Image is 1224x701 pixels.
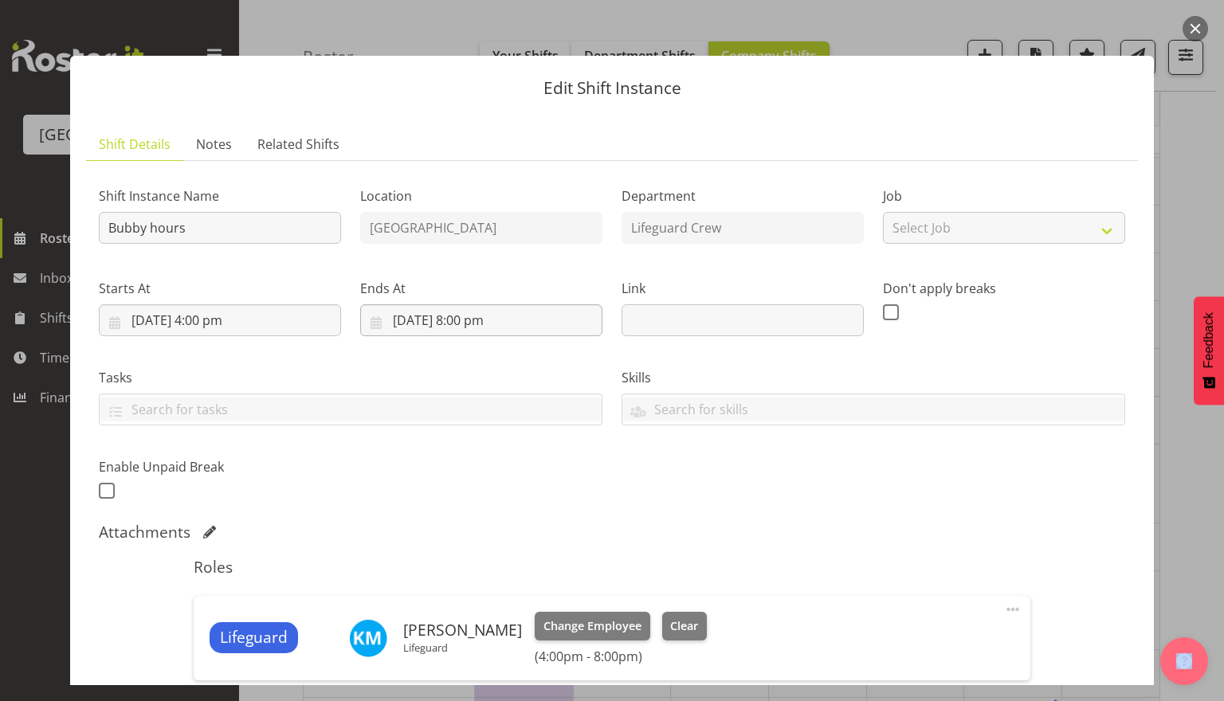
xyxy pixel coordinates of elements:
[1194,296,1224,405] button: Feedback - Show survey
[883,186,1125,206] label: Job
[622,368,1125,387] label: Skills
[99,304,341,336] input: Click to select...
[100,397,602,421] input: Search for tasks
[257,135,339,154] span: Related Shifts
[99,368,602,387] label: Tasks
[535,648,707,664] h6: (4:00pm - 8:00pm)
[883,279,1125,298] label: Don't apply breaks
[349,619,387,657] img: kate-meulenbroek11895.jpg
[403,641,522,654] p: Lifeguard
[194,558,1030,577] h5: Roles
[662,612,708,640] button: Clear
[670,617,698,635] span: Clear
[99,279,341,298] label: Starts At
[1202,312,1216,368] span: Feedback
[543,617,641,635] span: Change Employee
[360,186,602,206] label: Location
[99,212,341,244] input: Shift Instance Name
[99,186,341,206] label: Shift Instance Name
[220,626,288,649] span: Lifeguard
[622,397,1124,421] input: Search for skills
[99,523,190,542] h5: Attachments
[99,457,341,476] label: Enable Unpaid Break
[403,621,522,639] h6: [PERSON_NAME]
[622,279,864,298] label: Link
[360,279,602,298] label: Ends At
[1176,653,1192,669] img: help-xxl-2.png
[196,135,232,154] span: Notes
[535,612,650,640] button: Change Employee
[86,80,1138,96] p: Edit Shift Instance
[360,304,602,336] input: Click to select...
[622,186,864,206] label: Department
[99,135,171,154] span: Shift Details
